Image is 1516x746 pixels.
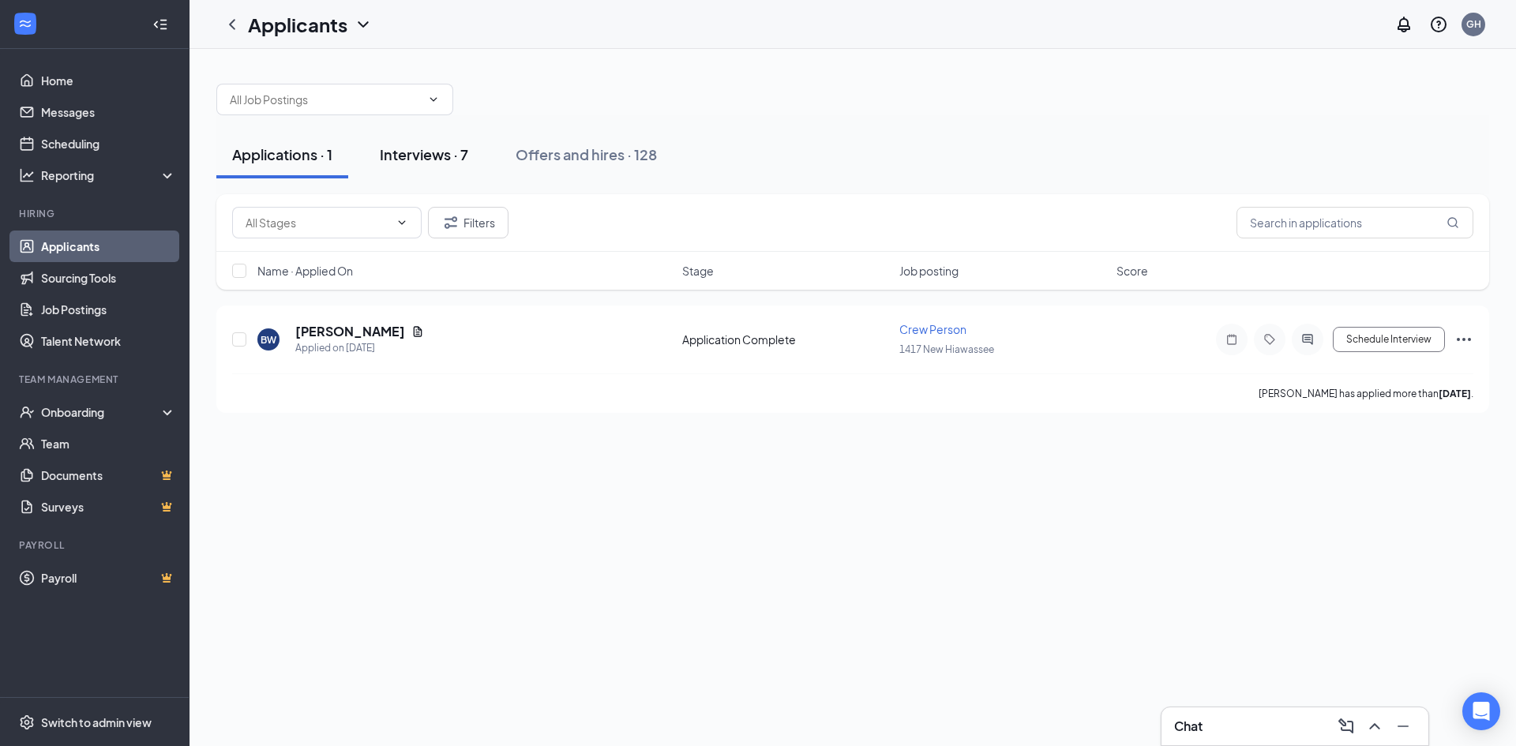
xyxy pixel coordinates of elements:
svg: MagnifyingGlass [1447,216,1459,229]
div: Payroll [19,538,173,552]
svg: Note [1222,333,1241,346]
div: Switch to admin view [41,714,152,730]
svg: Analysis [19,167,35,183]
div: Interviews · 7 [380,144,468,164]
b: [DATE] [1439,388,1471,399]
div: Offers and hires · 128 [516,144,657,164]
a: Team [41,428,176,459]
a: Messages [41,96,176,128]
div: Open Intercom Messenger [1462,692,1500,730]
svg: ComposeMessage [1337,717,1356,736]
input: All Stages [246,214,389,231]
svg: Settings [19,714,35,730]
span: Stage [682,263,714,279]
button: ChevronUp [1362,714,1387,739]
svg: ChevronDown [427,93,440,106]
svg: UserCheck [19,404,35,420]
span: 1417 New Hiawassee [899,343,994,355]
div: Applied on [DATE] [295,340,424,356]
a: Sourcing Tools [41,262,176,294]
svg: ActiveChat [1298,333,1317,346]
div: Hiring [19,207,173,220]
h3: Chat [1174,718,1203,735]
svg: ChevronLeft [223,15,242,34]
div: Reporting [41,167,177,183]
a: Scheduling [41,128,176,159]
a: DocumentsCrown [41,459,176,491]
div: Application Complete [682,332,890,347]
a: PayrollCrown [41,562,176,594]
div: Onboarding [41,404,163,420]
span: Job posting [899,263,959,279]
a: Job Postings [41,294,176,325]
svg: Ellipses [1454,330,1473,349]
svg: Document [411,325,424,338]
svg: Collapse [152,17,168,32]
svg: ChevronDown [396,216,408,229]
svg: Notifications [1394,15,1413,34]
span: Score [1116,263,1148,279]
div: Team Management [19,373,173,386]
a: Applicants [41,231,176,262]
a: SurveysCrown [41,491,176,523]
svg: Minimize [1394,717,1413,736]
div: GH [1466,17,1481,31]
svg: WorkstreamLogo [17,16,33,32]
svg: ChevronDown [354,15,373,34]
a: Talent Network [41,325,176,357]
button: ComposeMessage [1334,714,1359,739]
button: Schedule Interview [1333,327,1445,352]
svg: Filter [441,213,460,232]
h1: Applicants [248,11,347,38]
input: All Job Postings [230,91,421,108]
p: [PERSON_NAME] has applied more than . [1259,387,1473,400]
a: Home [41,65,176,96]
svg: Tag [1260,333,1279,346]
input: Search in applications [1236,207,1473,238]
div: Applications · 1 [232,144,332,164]
span: Crew Person [899,322,966,336]
span: Name · Applied On [257,263,353,279]
svg: ChevronUp [1365,717,1384,736]
button: Filter Filters [428,207,508,238]
svg: QuestionInfo [1429,15,1448,34]
div: BW [261,333,276,347]
button: Minimize [1390,714,1416,739]
h5: [PERSON_NAME] [295,323,405,340]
